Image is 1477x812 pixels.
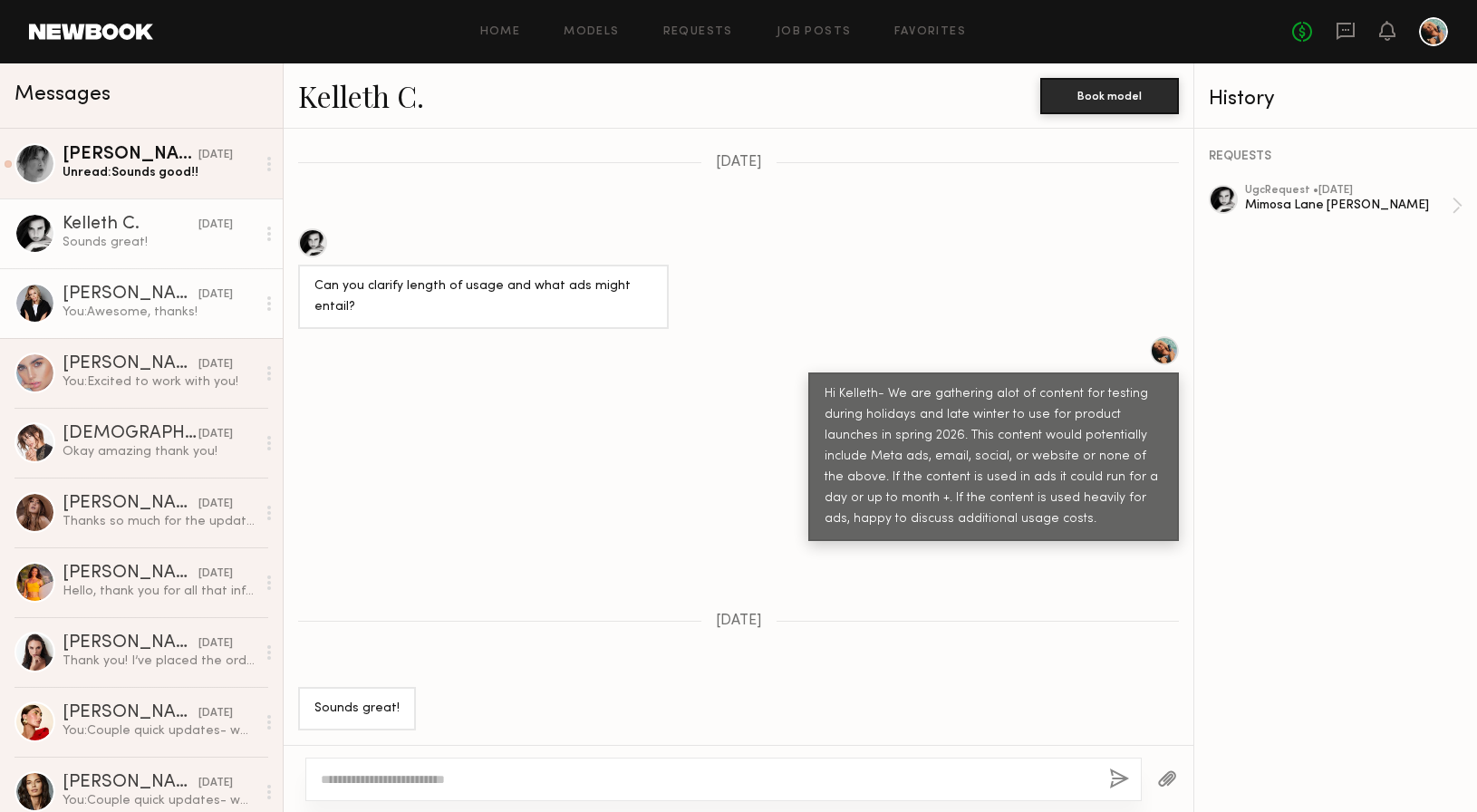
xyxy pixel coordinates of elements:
[63,355,198,373] div: [PERSON_NAME]
[14,84,111,105] span: Messages
[198,217,233,234] div: [DATE]
[63,565,198,583] div: [PERSON_NAME]
[894,26,966,38] a: Favorites
[198,496,233,513] div: [DATE]
[63,443,256,460] div: Okay amazing thank you!
[198,147,233,164] div: [DATE]
[314,699,400,720] div: Sounds great!
[63,285,198,304] div: [PERSON_NAME]
[63,634,198,652] div: [PERSON_NAME]
[564,26,619,38] a: Models
[63,146,198,164] div: [PERSON_NAME]
[63,164,256,181] div: Unread: Sounds good!!
[198,565,233,583] div: [DATE]
[1245,185,1452,197] div: ugc Request • [DATE]
[198,705,233,722] div: [DATE]
[716,614,762,629] span: [DATE]
[825,384,1163,530] div: Hi Kelleth- We are gathering alot of content for testing during holidays and late winter to use f...
[480,26,521,38] a: Home
[198,635,233,652] div: [DATE]
[1040,78,1179,114] button: Book model
[777,26,852,38] a: Job Posts
[716,155,762,170] span: [DATE]
[1245,197,1452,214] div: Mimosa Lane [PERSON_NAME]
[63,373,256,391] div: You: Excited to work with you!
[63,495,198,513] div: [PERSON_NAME]
[63,774,198,792] div: [PERSON_NAME]
[63,234,256,251] div: Sounds great!
[198,356,233,373] div: [DATE]
[1245,185,1463,227] a: ugcRequest •[DATE]Mimosa Lane [PERSON_NAME]
[198,426,233,443] div: [DATE]
[1209,89,1463,110] div: History
[63,216,198,234] div: Kelleth C.
[314,276,652,318] div: Can you clarify length of usage and what ads might entail?
[63,704,198,722] div: [PERSON_NAME]
[63,513,256,530] div: Thanks so much for the update and for sending over the product links. I’m excited to try the seru...
[63,583,256,600] div: Hello, thank you for all that information! I can’t find the scripts anywhere. Would you mind prov...
[63,722,256,739] div: You: Couple quick updates- we’d like to start with 1–2 videos based on updated scripts plus 4 or ...
[198,286,233,304] div: [DATE]
[1040,87,1179,102] a: Book model
[198,775,233,792] div: [DATE]
[1209,150,1463,163] div: REQUESTS
[63,304,256,321] div: You: Awesome, thanks!
[298,76,424,115] a: Kelleth C.
[63,792,256,809] div: You: Couple quick updates- we’d like to start with 1–2 videos based on updated scripts plus 4 or ...
[63,425,198,443] div: [DEMOGRAPHIC_DATA][PERSON_NAME]
[663,26,733,38] a: Requests
[63,652,256,670] div: Thank you! I’ve placed the order through your website for both shades and I’m waiting for the del...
